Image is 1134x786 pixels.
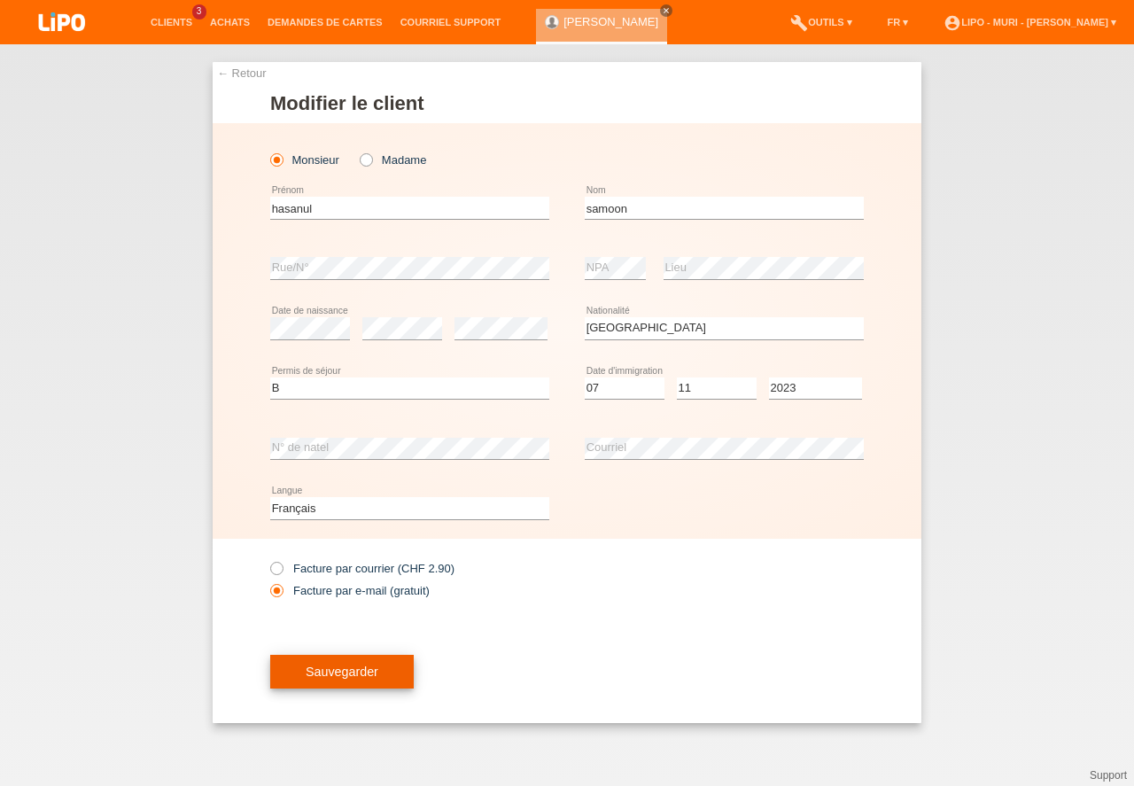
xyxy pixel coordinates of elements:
input: Facture par e-mail (gratuit) [270,584,282,606]
input: Monsieur [270,153,282,165]
label: Madame [360,153,426,167]
a: LIPO pay [18,36,106,50]
a: close [660,4,672,17]
a: ← Retour [217,66,267,80]
h1: Modifier le client [270,92,864,114]
input: Facture par courrier (CHF 2.90) [270,562,282,584]
a: Support [1090,769,1127,782]
button: Sauvegarder [270,655,414,689]
a: account_circleLIPO - Muri - [PERSON_NAME] ▾ [935,17,1125,27]
a: Achats [201,17,259,27]
label: Facture par e-mail (gratuit) [270,584,430,597]
a: Demandes de cartes [259,17,392,27]
a: FR ▾ [879,17,918,27]
label: Monsieur [270,153,339,167]
span: Sauvegarder [306,665,378,679]
i: account_circle [944,14,961,32]
input: Madame [360,153,371,165]
a: Courriel Support [392,17,509,27]
i: close [662,6,671,15]
a: buildOutils ▾ [781,17,860,27]
label: Facture par courrier (CHF 2.90) [270,562,454,575]
span: 3 [192,4,206,19]
a: [PERSON_NAME] [563,15,658,28]
i: build [790,14,808,32]
a: Clients [142,17,201,27]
